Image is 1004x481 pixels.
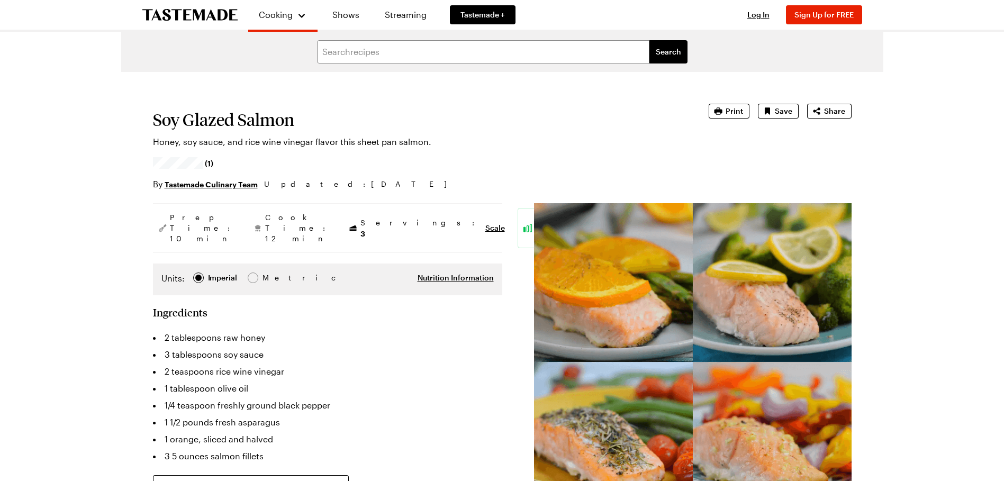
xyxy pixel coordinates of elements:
span: Tastemade + [460,10,505,20]
li: 2 teaspoons rice wine vinegar [153,363,502,380]
button: Scale [485,223,505,233]
li: 3 tablespoons soy sauce [153,346,502,363]
button: Print [709,104,749,119]
span: Log In [747,10,770,19]
button: Share [807,104,852,119]
div: Imperial Metric [161,272,285,287]
span: 3 [360,228,365,238]
button: Sign Up for FREE [786,5,862,24]
span: Search [656,47,681,57]
button: Log In [737,10,780,20]
button: filters [649,40,688,63]
li: 1 1/2 pounds fresh asparagus [153,414,502,431]
span: Imperial [208,272,238,284]
a: 4/5 stars from 1 reviews [153,159,214,167]
button: Cooking [259,4,307,25]
h2: Ingredients [153,306,207,319]
span: Cook Time: 12 min [265,212,331,244]
span: Share [824,106,845,116]
span: (1) [205,158,213,168]
li: 3 5 ounces salmon fillets [153,448,502,465]
p: By [153,178,258,190]
a: To Tastemade Home Page [142,9,238,21]
span: Servings: [360,217,480,239]
label: Units: [161,272,185,285]
div: Metric [263,272,285,284]
li: 1 orange, sliced and halved [153,431,502,448]
h1: Soy Glazed Salmon [153,110,679,129]
span: Prep Time: 10 min [170,212,236,244]
a: Tastemade Culinary Team [165,178,258,190]
span: Metric [263,272,286,284]
button: Save recipe [758,104,799,119]
li: 1 tablespoon olive oil [153,380,502,397]
p: Honey, soy sauce, and rice wine vinegar flavor this sheet pan salmon. [153,135,679,148]
li: 2 tablespoons raw honey [153,329,502,346]
li: 1/4 teaspoon freshly ground black pepper [153,397,502,414]
button: Nutrition Information [418,273,494,283]
span: Updated : [DATE] [264,178,457,190]
span: Save [775,106,792,116]
span: Cooking [259,10,293,20]
div: Imperial [208,272,237,284]
span: Print [726,106,743,116]
a: Tastemade + [450,5,515,24]
span: Sign Up for FREE [794,10,854,19]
